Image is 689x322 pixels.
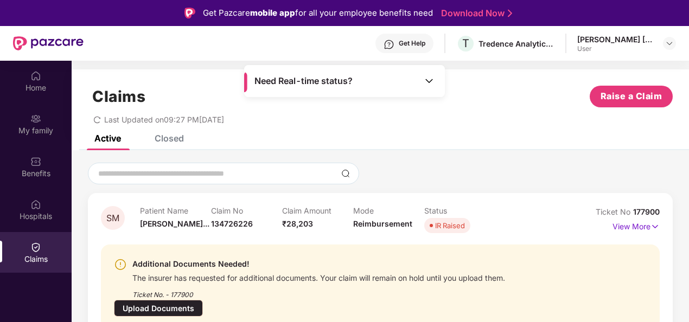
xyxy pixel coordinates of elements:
[114,300,203,317] div: Upload Documents
[650,221,660,233] img: svg+xml;base64,PHN2ZyB4bWxucz0iaHR0cDovL3d3dy53My5vcmcvMjAwMC9zdmciIHdpZHRoPSIxNyIgaGVpZ2h0PSIxNy...
[211,219,253,228] span: 134726226
[665,39,674,48] img: svg+xml;base64,PHN2ZyBpZD0iRHJvcGRvd24tMzJ4MzIiIHhtbG5zPSJodHRwOi8vd3d3LnczLm9yZy8yMDAwL3N2ZyIgd2...
[462,37,469,50] span: T
[155,133,184,144] div: Closed
[353,219,412,228] span: Reimbursement
[441,8,509,19] a: Download Now
[508,8,512,19] img: Stroke
[30,113,41,124] img: svg+xml;base64,PHN2ZyB3aWR0aD0iMjAiIGhlaWdodD0iMjAiIHZpZXdCb3g9IjAgMCAyMCAyMCIgZmlsbD0ibm9uZSIgeG...
[250,8,295,18] strong: mobile app
[596,207,633,216] span: Ticket No
[92,87,145,106] h1: Claims
[132,283,505,300] div: Ticket No. - 177900
[399,39,425,48] div: Get Help
[341,169,350,178] img: svg+xml;base64,PHN2ZyBpZD0iU2VhcmNoLTMyeDMyIiB4bWxucz0iaHR0cDovL3d3dy53My5vcmcvMjAwMC9zdmciIHdpZH...
[13,36,84,50] img: New Pazcare Logo
[30,199,41,210] img: svg+xml;base64,PHN2ZyBpZD0iSG9zcGl0YWxzIiB4bWxucz0iaHR0cDovL3d3dy53My5vcmcvMjAwMC9zdmciIHdpZHRoPS...
[184,8,195,18] img: Logo
[384,39,394,50] img: svg+xml;base64,PHN2ZyBpZD0iSGVscC0zMngzMiIgeG1sbnM9Imh0dHA6Ly93d3cudzMub3JnLzIwMDAvc3ZnIiB3aWR0aD...
[140,219,209,228] span: [PERSON_NAME]...
[282,219,313,228] span: ₹28,203
[30,70,41,81] img: svg+xml;base64,PHN2ZyBpZD0iSG9tZSIgeG1sbnM9Imh0dHA6Ly93d3cudzMub3JnLzIwMDAvc3ZnIiB3aWR0aD0iMjAiIG...
[424,75,435,86] img: Toggle Icon
[94,133,121,144] div: Active
[30,242,41,253] img: svg+xml;base64,PHN2ZyBpZD0iQ2xhaW0iIHhtbG5zPSJodHRwOi8vd3d3LnczLm9yZy8yMDAwL3N2ZyIgd2lkdGg9IjIwIi...
[282,206,353,215] p: Claim Amount
[601,89,662,103] span: Raise a Claim
[106,214,119,223] span: SM
[424,206,495,215] p: Status
[104,115,224,124] span: Last Updated on 09:27 PM[DATE]
[30,156,41,167] img: svg+xml;base64,PHN2ZyBpZD0iQmVuZWZpdHMiIHhtbG5zPSJodHRwOi8vd3d3LnczLm9yZy8yMDAwL3N2ZyIgd2lkdGg9Ij...
[590,86,673,107] button: Raise a Claim
[633,207,660,216] span: 177900
[203,7,433,20] div: Get Pazcare for all your employee benefits need
[211,206,282,215] p: Claim No
[613,218,660,233] p: View More
[254,75,353,87] span: Need Real-time status?
[140,206,211,215] p: Patient Name
[353,206,424,215] p: Mode
[435,220,465,231] div: IR Raised
[577,44,653,53] div: User
[132,271,505,283] div: The insurer has requested for additional documents. Your claim will remain on hold until you uplo...
[577,34,653,44] div: [PERSON_NAME] [PERSON_NAME]
[93,115,101,124] span: redo
[479,38,554,49] div: Tredence Analytics Solutions Private Limited
[132,257,505,271] div: Additional Documents Needed!
[114,258,127,271] img: svg+xml;base64,PHN2ZyBpZD0iV2FybmluZ18tXzI0eDI0IiBkYXRhLW5hbWU9Ildhcm5pbmcgLSAyNHgyNCIgeG1sbnM9Im...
